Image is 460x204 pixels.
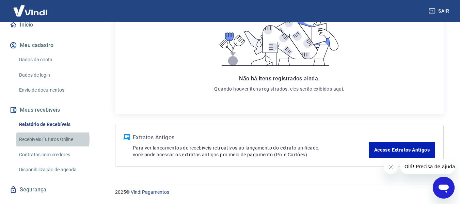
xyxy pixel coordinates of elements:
img: ícone [124,134,130,140]
iframe: Botão para abrir a janela de mensagens [433,177,455,199]
a: Relatório de Recebíveis [16,117,94,131]
p: 2025 © [115,189,444,196]
p: Quando houver itens registrados, eles serão exibidos aqui. [214,85,344,92]
a: Envio de documentos [16,83,94,97]
a: Vindi Pagamentos [131,189,169,195]
a: Dados de login [16,68,94,82]
p: Para ver lançamentos de recebíveis retroativos ao lançamento do extrato unificado, você pode aces... [133,144,369,158]
iframe: Mensagem da empresa [400,159,455,174]
span: Olá! Precisa de ajuda? [4,5,57,10]
img: Vindi [8,0,52,21]
a: Disponibilização de agenda [16,163,94,177]
a: Contratos com credores [16,148,94,162]
iframe: Fechar mensagem [384,160,398,174]
span: Não há itens registrados ainda. [239,75,319,82]
a: Dados da conta [16,53,94,67]
button: Sair [427,5,452,17]
a: Início [8,17,94,32]
button: Meus recebíveis [8,103,94,117]
a: Recebíveis Futuros Online [16,132,94,146]
p: Extratos Antigos [133,134,369,142]
button: Meu cadastro [8,38,94,53]
a: Segurança [8,182,94,197]
a: Acesse Extratos Antigos [369,142,435,158]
